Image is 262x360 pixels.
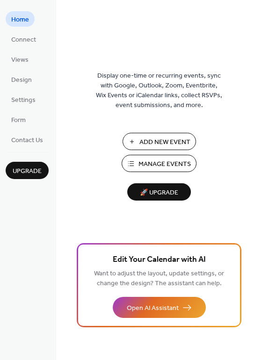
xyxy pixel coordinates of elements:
[127,303,179,313] span: Open AI Assistant
[122,155,196,172] button: Manage Events
[11,55,29,65] span: Views
[13,166,42,176] span: Upgrade
[6,51,34,67] a: Views
[133,187,185,199] span: 🚀 Upgrade
[6,11,35,27] a: Home
[127,183,191,201] button: 🚀 Upgrade
[11,115,26,125] span: Form
[6,112,31,127] a: Form
[11,35,36,45] span: Connect
[123,133,196,150] button: Add New Event
[6,72,37,87] a: Design
[11,136,43,145] span: Contact Us
[138,159,191,169] span: Manage Events
[6,92,41,107] a: Settings
[6,31,42,47] a: Connect
[113,297,206,318] button: Open AI Assistant
[96,71,222,110] span: Display one-time or recurring events, sync with Google, Outlook, Zoom, Eventbrite, Wix Events or ...
[6,132,49,147] a: Contact Us
[94,267,224,290] span: Want to adjust the layout, update settings, or change the design? The assistant can help.
[11,15,29,25] span: Home
[113,253,206,266] span: Edit Your Calendar with AI
[11,95,36,105] span: Settings
[139,137,190,147] span: Add New Event
[6,162,49,179] button: Upgrade
[11,75,32,85] span: Design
